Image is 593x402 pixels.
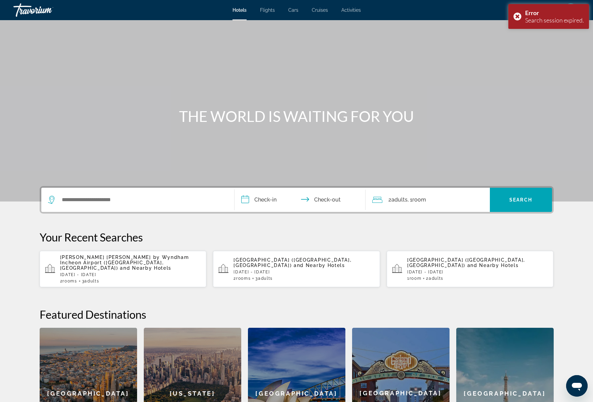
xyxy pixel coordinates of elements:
span: [GEOGRAPHIC_DATA] ([GEOGRAPHIC_DATA], [GEOGRAPHIC_DATA]) [407,257,525,268]
a: Activities [341,7,361,13]
a: Hotels [232,7,247,13]
button: Travelers: 2 adults, 0 children [366,188,490,212]
span: Adults [84,279,99,283]
span: 2 [388,195,408,205]
a: Cars [288,7,298,13]
p: Your Recent Searches [40,230,554,244]
button: User Menu [562,3,580,17]
span: 3 [255,276,273,281]
span: rooms [236,276,251,281]
span: [PERSON_NAME] [PERSON_NAME] by Wyndham Incheon Airport ([GEOGRAPHIC_DATA], [GEOGRAPHIC_DATA]) [60,255,189,271]
div: Search session expired. [525,16,584,24]
span: rooms [62,279,77,283]
span: Adults [391,196,408,203]
span: 2 [426,276,443,281]
h2: Featured Destinations [40,308,554,321]
iframe: Кнопка запуска окна обмена сообщениями [566,375,588,397]
button: [GEOGRAPHIC_DATA] ([GEOGRAPHIC_DATA], [GEOGRAPHIC_DATA]) and Nearby Hotels[DATE] - [DATE]1Room2Ad... [387,251,554,287]
div: Error [525,9,584,16]
span: Adults [429,276,443,281]
span: 2 [234,276,251,281]
a: Flights [260,7,275,13]
span: Search [509,197,532,203]
span: and Nearby Hotels [294,263,345,268]
span: 1 [407,276,421,281]
p: [DATE] - [DATE] [234,270,375,274]
p: [DATE] - [DATE] [407,270,548,274]
span: [GEOGRAPHIC_DATA] ([GEOGRAPHIC_DATA], [GEOGRAPHIC_DATA]) [234,257,351,268]
span: 2 [60,279,77,283]
p: [DATE] - [DATE] [60,272,201,277]
button: [GEOGRAPHIC_DATA] ([GEOGRAPHIC_DATA], [GEOGRAPHIC_DATA]) and Nearby Hotels[DATE] - [DATE]2rooms3A... [213,251,380,287]
span: Room [412,196,426,203]
span: , 1 [408,195,426,205]
a: Travorium [13,1,81,19]
button: [PERSON_NAME] [PERSON_NAME] by Wyndham Incheon Airport ([GEOGRAPHIC_DATA], [GEOGRAPHIC_DATA]) and... [40,251,207,287]
span: 3 [82,279,99,283]
span: and Nearby Hotels [120,265,171,271]
span: Adults [258,276,273,281]
span: and Nearby Hotels [467,263,519,268]
a: Cruises [312,7,328,13]
button: Check in and out dates [235,188,366,212]
div: Search widget [41,188,552,212]
h1: THE WORLD IS WAITING FOR YOU [171,107,423,125]
button: Search [490,188,552,212]
span: Room [410,276,422,281]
